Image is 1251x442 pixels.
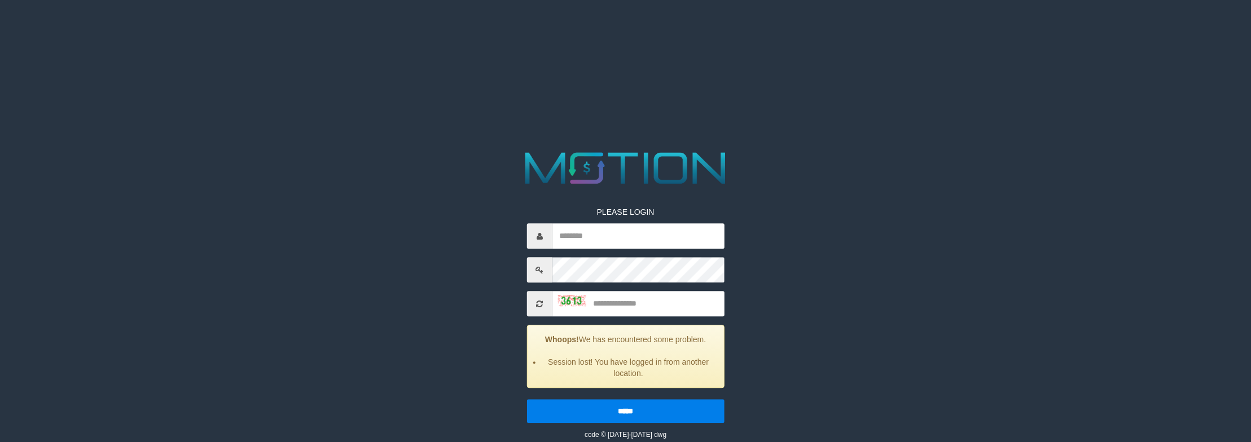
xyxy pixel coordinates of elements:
small: code © [DATE]-[DATE] dwg [585,431,666,439]
img: captcha [558,295,586,306]
img: MOTION_logo.png [516,147,735,189]
li: Session lost! You have logged in from another location. [542,357,716,379]
div: We has encountered some problem. [527,325,725,388]
strong: Whoops! [545,335,579,344]
p: PLEASE LOGIN [527,207,725,218]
